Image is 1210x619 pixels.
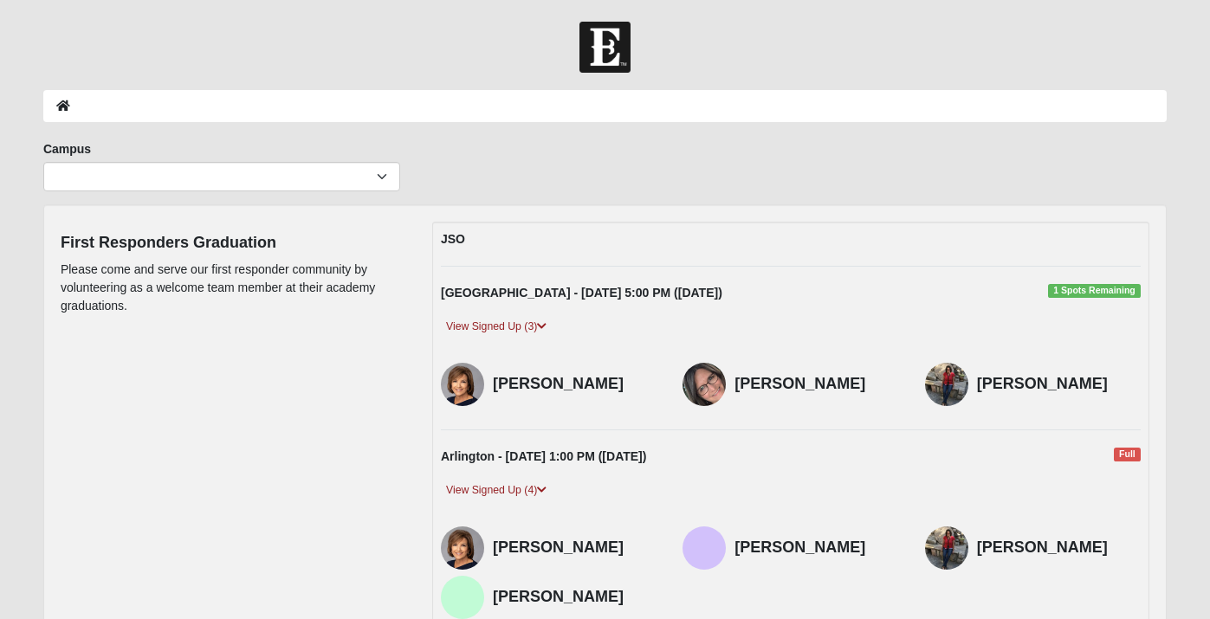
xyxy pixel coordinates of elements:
[61,261,406,315] p: Please come and serve our first responder community by volunteering as a welcome team member at t...
[441,481,552,500] a: View Signed Up (4)
[493,375,657,394] h4: [PERSON_NAME]
[683,363,726,406] img: Cindy Deal
[441,449,646,463] strong: Arlington - [DATE] 1:00 PM ([DATE])
[441,232,465,246] strong: JSO
[925,363,968,406] img: Sherri Jester
[1114,448,1141,461] span: Full
[579,22,631,73] img: Church of Eleven22 Logo
[1048,284,1141,298] span: 1 Spots Remaining
[61,234,406,253] h4: First Responders Graduation
[441,286,722,300] strong: [GEOGRAPHIC_DATA] - [DATE] 5:00 PM ([DATE])
[734,375,898,394] h4: [PERSON_NAME]
[441,576,484,619] img: Malcolm Gillette
[683,526,726,570] img: Steve Hyrne
[493,538,657,558] h4: [PERSON_NAME]
[441,363,484,406] img: Mary Anne Jacobs
[441,318,552,336] a: View Signed Up (3)
[977,538,1141,558] h4: [PERSON_NAME]
[734,538,898,558] h4: [PERSON_NAME]
[43,140,91,158] label: Campus
[977,375,1141,394] h4: [PERSON_NAME]
[441,526,484,570] img: Mary Anne Jacobs
[493,588,657,607] h4: [PERSON_NAME]
[925,526,968,570] img: Sherri Jester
